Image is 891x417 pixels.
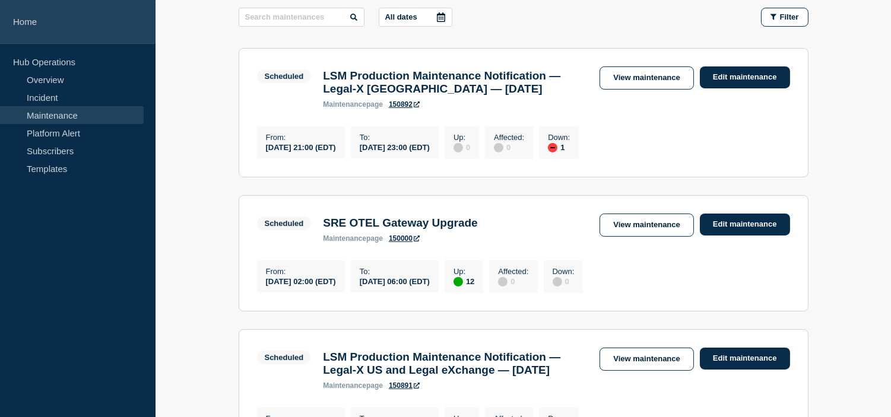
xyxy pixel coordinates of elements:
[323,351,588,377] h3: LSM Production Maintenance Notification — Legal-X US and Legal eXchange — [DATE]
[454,142,470,152] div: 0
[761,8,808,27] button: Filter
[323,100,366,109] span: maintenance
[600,214,693,237] a: View maintenance
[323,100,383,109] p: page
[360,267,430,276] p: To :
[454,277,463,287] div: up
[360,276,430,286] div: [DATE] 06:00 (EDT)
[265,353,304,362] div: Scheduled
[454,143,463,152] div: disabled
[548,143,557,152] div: down
[266,276,336,286] div: [DATE] 02:00 (EDT)
[454,267,474,276] p: Up :
[323,381,383,390] p: page
[700,348,790,370] a: Edit maintenance
[548,142,570,152] div: 1
[323,234,383,243] p: page
[265,72,304,81] div: Scheduled
[239,8,364,27] input: Search maintenances
[498,276,528,287] div: 0
[385,12,417,21] p: All dates
[389,100,420,109] a: 150892
[494,142,524,152] div: 0
[360,142,430,152] div: [DATE] 23:00 (EDT)
[600,66,693,90] a: View maintenance
[389,234,420,243] a: 150000
[600,348,693,371] a: View maintenance
[323,234,366,243] span: maintenance
[454,276,474,287] div: 12
[265,219,304,228] div: Scheduled
[700,214,790,235] a: Edit maintenance
[700,66,790,88] a: Edit maintenance
[454,133,470,142] p: Up :
[553,277,562,287] div: disabled
[494,143,503,152] div: disabled
[266,267,336,276] p: From :
[498,267,528,276] p: Affected :
[389,381,420,390] a: 150891
[323,217,477,230] h3: SRE OTEL Gateway Upgrade
[494,133,524,142] p: Affected :
[548,133,570,142] p: Down :
[498,277,508,287] div: disabled
[553,267,575,276] p: Down :
[266,142,336,152] div: [DATE] 21:00 (EDT)
[553,276,575,287] div: 0
[323,381,366,390] span: maintenance
[266,133,336,142] p: From :
[379,8,452,27] button: All dates
[360,133,430,142] p: To :
[323,69,588,96] h3: LSM Production Maintenance Notification — Legal-X [GEOGRAPHIC_DATA] — [DATE]
[780,12,799,21] span: Filter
